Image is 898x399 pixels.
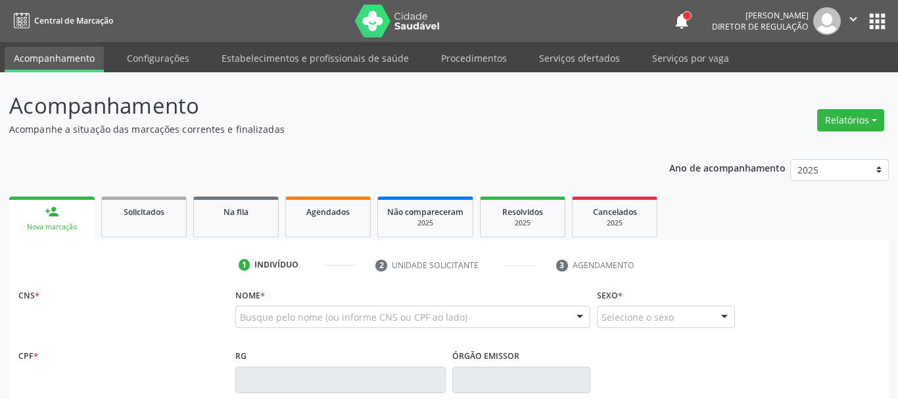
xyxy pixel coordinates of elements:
label: CNS [18,285,39,306]
button:  [841,7,866,35]
span: Na fila [224,206,248,218]
div: person_add [45,204,59,219]
button: Relatórios [817,109,884,131]
span: Central de Marcação [34,15,113,26]
span: Selecione o sexo [602,310,674,324]
div: 1 [239,259,250,271]
label: Sexo [597,285,623,306]
span: Resolvidos [502,206,543,218]
div: 2025 [490,218,555,228]
div: [PERSON_NAME] [712,10,809,21]
div: Nova marcação [18,222,85,232]
div: 2025 [387,218,463,228]
label: Nome [235,285,265,306]
p: Acompanhamento [9,89,625,122]
span: Busque pelo nome (ou informe CNS ou CPF ao lado) [240,310,467,324]
div: Indivíduo [254,259,298,271]
label: Órgão emissor [452,346,519,367]
div: 2025 [582,218,648,228]
a: Serviços ofertados [530,47,629,70]
label: RG [235,346,247,367]
p: Ano de acompanhamento [669,159,786,176]
a: Estabelecimentos e profissionais de saúde [212,47,418,70]
p: Acompanhe a situação das marcações correntes e finalizadas [9,122,625,136]
span: Cancelados [593,206,637,218]
span: Agendados [306,206,350,218]
i:  [846,12,861,26]
button: apps [866,10,889,33]
a: Acompanhamento [5,47,104,72]
img: img [813,7,841,35]
span: Diretor de regulação [712,21,809,32]
a: Serviços por vaga [643,47,738,70]
span: Solicitados [124,206,164,218]
a: Central de Marcação [9,10,113,32]
a: Procedimentos [432,47,516,70]
button: notifications [673,12,691,30]
span: Não compareceram [387,206,463,218]
a: Configurações [118,47,199,70]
